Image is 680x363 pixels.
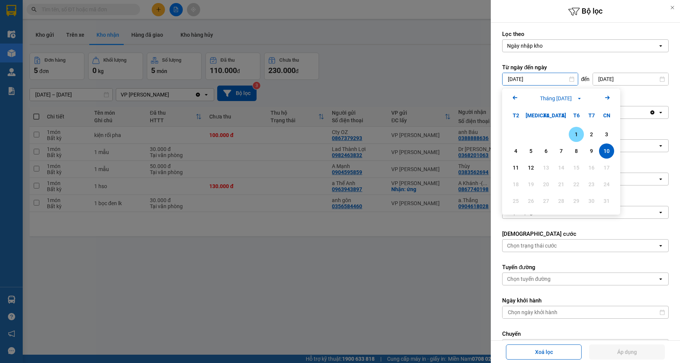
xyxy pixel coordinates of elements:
[538,160,554,175] div: Not available. Thứ Tư, tháng 08 13 2025.
[586,146,597,156] div: 9
[541,180,551,189] div: 20
[523,177,538,192] div: Not available. Thứ Ba, tháng 08 19 2025.
[584,193,599,209] div: Not available. Thứ Bảy, tháng 08 30 2025.
[541,146,551,156] div: 6
[601,196,612,206] div: 31
[584,177,599,192] div: Not available. Thứ Bảy, tháng 08 23 2025.
[601,163,612,172] div: 17
[586,163,597,172] div: 16
[554,143,569,159] div: Choose Thứ Năm, tháng 08 7 2025. It's available.
[584,143,599,159] div: Choose Thứ Bảy, tháng 08 9 2025. It's available.
[526,180,536,189] div: 19
[571,130,582,139] div: 1
[658,143,664,149] svg: open
[554,160,569,175] div: Not available. Thứ Năm, tháng 08 14 2025.
[599,108,614,123] div: CN
[523,143,538,159] div: Choose Thứ Ba, tháng 08 5 2025. It's available.
[523,108,538,123] div: [MEDICAL_DATA]
[507,42,543,50] div: Ngày nhập kho
[599,193,614,209] div: Not available. Chủ Nhật, tháng 08 31 2025.
[658,243,664,249] svg: open
[510,196,521,206] div: 25
[584,108,599,123] div: T7
[601,180,612,189] div: 24
[658,43,664,49] svg: open
[506,344,582,360] button: Xoá lọc
[508,160,523,175] div: Choose Thứ Hai, tháng 08 11 2025. It's available.
[491,6,680,17] h6: Bộ lọc
[569,127,584,142] div: Choose Thứ Sáu, tháng 08 1 2025. It's available.
[571,163,582,172] div: 15
[589,344,665,360] button: Áp dụng
[538,94,585,103] button: Tháng [DATE]
[556,180,566,189] div: 21
[569,193,584,209] div: Not available. Thứ Sáu, tháng 08 29 2025.
[554,193,569,209] div: Not available. Thứ Năm, tháng 08 28 2025.
[599,160,614,175] div: Not available. Chủ Nhật, tháng 08 17 2025.
[569,143,584,159] div: Choose Thứ Sáu, tháng 08 8 2025. It's available.
[581,75,590,83] span: đến
[502,263,669,271] label: Tuyến đường
[658,209,664,215] svg: open
[658,276,664,282] svg: open
[586,130,597,139] div: 2
[502,30,669,38] label: Lọc theo
[569,160,584,175] div: Not available. Thứ Sáu, tháng 08 15 2025.
[508,108,523,123] div: T2
[543,42,544,50] input: Selected Ngày nhập kho.
[586,180,597,189] div: 23
[658,109,664,115] svg: open
[541,163,551,172] div: 13
[538,143,554,159] div: Choose Thứ Tư, tháng 08 6 2025. It's available.
[538,177,554,192] div: Not available. Thứ Tư, tháng 08 20 2025.
[541,196,551,206] div: 27
[502,230,669,238] label: [DEMOGRAPHIC_DATA] cước
[503,306,663,318] input: Select a date.
[503,73,578,85] input: Select a date.
[523,193,538,209] div: Not available. Thứ Ba, tháng 08 26 2025.
[658,176,664,182] svg: open
[603,93,612,103] button: Next month.
[554,177,569,192] div: Not available. Thứ Năm, tháng 08 21 2025.
[601,146,612,156] div: 10
[569,108,584,123] div: T6
[556,146,566,156] div: 7
[593,73,668,85] input: Select a date.
[603,93,612,102] svg: Arrow Right
[510,93,520,102] svg: Arrow Left
[510,163,521,172] div: 11
[526,163,536,172] div: 12
[584,127,599,142] div: Choose Thứ Bảy, tháng 08 2 2025. It's available.
[502,297,669,304] label: Ngày khởi hành
[502,89,620,215] div: Calendar.
[526,196,536,206] div: 26
[510,180,521,189] div: 18
[586,196,597,206] div: 30
[538,193,554,209] div: Not available. Thứ Tư, tháng 08 27 2025.
[571,196,582,206] div: 29
[584,160,599,175] div: Not available. Thứ Bảy, tháng 08 16 2025.
[502,64,669,71] label: Từ ngày đến ngày
[538,108,554,123] div: T4
[502,330,669,338] label: Chuyến
[510,93,520,103] button: Previous month.
[507,242,557,249] div: Chọn trạng thái cước
[523,160,538,175] div: Choose Thứ Ba, tháng 08 12 2025. It's available.
[556,196,566,206] div: 28
[569,177,584,192] div: Not available. Thứ Sáu, tháng 08 22 2025.
[571,146,582,156] div: 8
[508,177,523,192] div: Not available. Thứ Hai, tháng 08 18 2025.
[599,127,614,142] div: Choose Chủ Nhật, tháng 08 3 2025. It's available.
[649,109,655,115] svg: Clear value
[508,143,523,159] div: Choose Thứ Hai, tháng 08 4 2025. It's available.
[526,146,536,156] div: 5
[508,193,523,209] div: Not available. Thứ Hai, tháng 08 25 2025.
[571,180,582,189] div: 22
[599,143,614,159] div: Selected. Chủ Nhật, tháng 08 10 2025. It's available.
[554,108,569,123] div: T5
[556,163,566,172] div: 14
[599,177,614,192] div: Not available. Chủ Nhật, tháng 08 24 2025.
[510,146,521,156] div: 4
[507,275,551,283] div: Chọn tuyến đường
[601,130,612,139] div: 3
